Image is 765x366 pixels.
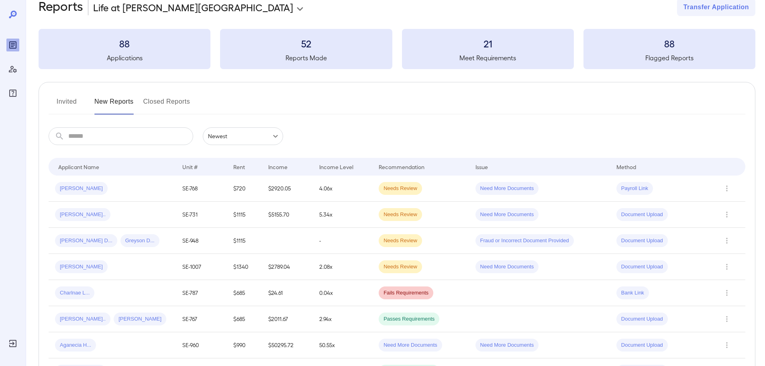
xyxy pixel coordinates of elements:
span: Document Upload [616,341,668,349]
button: New Reports [94,95,134,115]
h3: 88 [583,37,755,50]
td: $2920.05 [262,176,313,202]
td: SE-768 [176,176,227,202]
span: [PERSON_NAME] [55,185,108,192]
span: Needs Review [379,263,422,271]
td: SE-1007 [176,254,227,280]
h3: 21 [402,37,574,50]
span: Payroll Link [616,185,653,192]
td: $1115 [227,228,262,254]
span: [PERSON_NAME] [114,315,166,323]
td: SE-948 [176,228,227,254]
h3: 52 [220,37,392,50]
div: FAQ [6,87,19,100]
button: Closed Reports [143,95,190,115]
td: 2.08x [313,254,372,280]
h3: 88 [39,37,210,50]
span: [PERSON_NAME] [55,263,108,271]
button: Row Actions [720,339,733,352]
div: Applicant Name [58,162,99,172]
div: Income Level [319,162,353,172]
div: Rent [233,162,246,172]
td: $2789.04 [262,254,313,280]
span: Need More Documents [475,341,539,349]
span: [PERSON_NAME] D... [55,237,117,245]
div: Reports [6,39,19,51]
td: 4.06x [313,176,372,202]
td: SE-731 [176,202,227,228]
span: Needs Review [379,237,422,245]
span: Document Upload [616,237,668,245]
td: $1340 [227,254,262,280]
p: Life at [PERSON_NAME][GEOGRAPHIC_DATA] [93,1,293,14]
button: Row Actions [720,208,733,221]
span: Needs Review [379,211,422,219]
td: 0.04x [313,280,372,306]
span: Document Upload [616,211,668,219]
span: Need More Documents [475,185,539,192]
div: Income [268,162,288,172]
span: Aganecia H... [55,341,96,349]
td: $685 [227,280,262,306]
td: 50.55x [313,332,372,358]
span: Document Upload [616,263,668,271]
td: $685 [227,306,262,332]
button: Row Actions [720,234,733,247]
span: Greyson D... [120,237,159,245]
span: Charlnae L... [55,289,94,297]
td: SE-787 [176,280,227,306]
div: Log Out [6,337,19,350]
div: Recommendation [379,162,424,172]
summary: 88Applications52Reports Made21Meet Requirements88Flagged Reports [39,29,755,69]
div: Method [616,162,636,172]
td: $720 [227,176,262,202]
td: 5.34x [313,202,372,228]
div: Manage Users [6,63,19,76]
span: Need More Documents [475,211,539,219]
h5: Flagged Reports [583,53,755,63]
td: $2011.67 [262,306,313,332]
td: $50295.72 [262,332,313,358]
span: Passes Requirements [379,315,439,323]
td: 2.94x [313,306,372,332]
td: $1115 [227,202,262,228]
span: [PERSON_NAME].. [55,315,110,323]
td: - [313,228,372,254]
span: Need More Documents [475,263,539,271]
div: Issue [475,162,488,172]
button: Row Actions [720,313,733,325]
span: Document Upload [616,315,668,323]
button: Row Actions [720,286,733,299]
td: SE-767 [176,306,227,332]
h5: Meet Requirements [402,53,574,63]
span: Bank Link [616,289,649,297]
button: Row Actions [720,260,733,273]
h5: Reports Made [220,53,392,63]
td: $990 [227,332,262,358]
td: SE-960 [176,332,227,358]
span: Needs Review [379,185,422,192]
span: Need More Documents [379,341,442,349]
span: Fraud or Incorrect Document Provided [475,237,574,245]
div: Newest [203,127,283,145]
span: Fails Requirements [379,289,433,297]
td: $24.61 [262,280,313,306]
td: $5155.70 [262,202,313,228]
span: [PERSON_NAME].. [55,211,110,219]
div: Unit # [182,162,198,172]
h5: Applications [39,53,210,63]
button: Row Actions [720,182,733,195]
button: Invited [49,95,85,115]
